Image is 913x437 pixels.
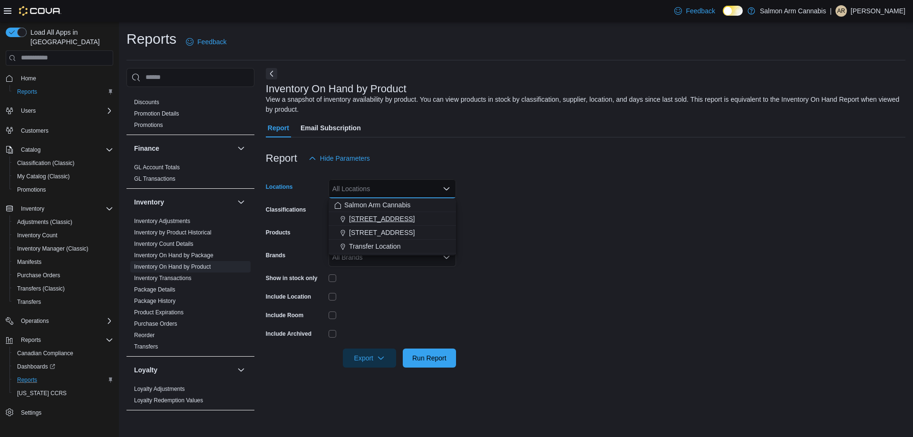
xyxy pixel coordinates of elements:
[10,282,117,295] button: Transfers (Classic)
[13,171,113,182] span: My Catalog (Classic)
[13,256,113,268] span: Manifests
[343,349,396,368] button: Export
[17,186,46,194] span: Promotions
[17,334,113,346] span: Reports
[2,314,117,328] button: Operations
[13,86,113,97] span: Reports
[134,365,157,375] h3: Loyalty
[17,389,67,397] span: [US_STATE] CCRS
[134,240,194,248] span: Inventory Count Details
[305,149,374,168] button: Hide Parameters
[2,202,117,215] button: Inventory
[134,320,177,327] a: Purchase Orders
[13,86,41,97] a: Reports
[13,230,113,241] span: Inventory Count
[13,157,113,169] span: Classification (Classic)
[17,159,75,167] span: Classification (Classic)
[443,253,450,261] button: Open list of options
[17,407,113,418] span: Settings
[134,309,184,316] span: Product Expirations
[266,311,303,319] label: Include Room
[349,214,415,223] span: [STREET_ADDRESS]
[17,203,48,214] button: Inventory
[686,6,715,16] span: Feedback
[17,73,40,84] a: Home
[235,143,247,154] button: Finance
[21,409,41,417] span: Settings
[10,373,117,387] button: Reports
[344,200,410,210] span: Salmon Arm Cannabis
[134,365,233,375] button: Loyalty
[134,332,155,339] a: Reorder
[13,243,113,254] span: Inventory Manager (Classic)
[134,343,158,350] a: Transfers
[235,196,247,208] button: Inventory
[2,123,117,137] button: Customers
[17,173,70,180] span: My Catalog (Classic)
[13,296,113,308] span: Transfers
[329,198,456,253] div: Choose from the following options
[349,228,415,237] span: [STREET_ADDRESS]
[197,37,226,47] span: Feedback
[17,285,65,292] span: Transfers (Classic)
[10,215,117,229] button: Adjustments (Classic)
[134,320,177,328] span: Purchase Orders
[13,388,113,399] span: Washington CCRS
[2,333,117,347] button: Reports
[17,144,44,155] button: Catalog
[17,272,60,279] span: Purchase Orders
[723,6,743,16] input: Dark Mode
[17,203,113,214] span: Inventory
[235,78,247,89] button: Discounts & Promotions
[760,5,826,17] p: Salmon Arm Cannabis
[17,258,41,266] span: Manifests
[13,216,76,228] a: Adjustments (Classic)
[2,104,117,117] button: Users
[13,374,41,386] a: Reports
[27,28,113,47] span: Load All Apps in [GEOGRAPHIC_DATA]
[13,184,113,195] span: Promotions
[134,110,179,117] a: Promotion Details
[134,263,211,270] a: Inventory On Hand by Product
[837,5,845,17] span: AR
[134,298,175,304] a: Package History
[134,164,180,171] span: GL Account Totals
[126,97,254,135] div: Discounts & Promotions
[134,229,212,236] span: Inventory by Product Historical
[17,363,55,370] span: Dashboards
[17,72,113,84] span: Home
[349,242,400,251] span: Transfer Location
[17,125,52,136] a: Customers
[13,283,68,294] a: Transfers (Classic)
[134,144,233,153] button: Finance
[134,252,214,259] a: Inventory On Hand by Package
[17,232,58,239] span: Inventory Count
[851,5,905,17] p: [PERSON_NAME]
[134,386,185,392] a: Loyalty Adjustments
[10,85,117,98] button: Reports
[21,336,41,344] span: Reports
[13,216,113,228] span: Adjustments (Classic)
[13,348,113,359] span: Canadian Compliance
[17,350,73,357] span: Canadian Compliance
[830,5,832,17] p: |
[301,118,361,137] span: Email Subscription
[13,296,45,308] a: Transfers
[266,252,285,259] label: Brands
[329,212,456,226] button: [STREET_ADDRESS]
[268,118,289,137] span: Report
[21,317,49,325] span: Operations
[10,360,117,373] a: Dashboards
[134,217,190,225] span: Inventory Adjustments
[126,215,254,356] div: Inventory
[134,241,194,247] a: Inventory Count Details
[134,397,203,404] span: Loyalty Redemption Values
[266,68,277,79] button: Next
[13,184,50,195] a: Promotions
[134,274,192,282] span: Inventory Transactions
[13,243,92,254] a: Inventory Manager (Classic)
